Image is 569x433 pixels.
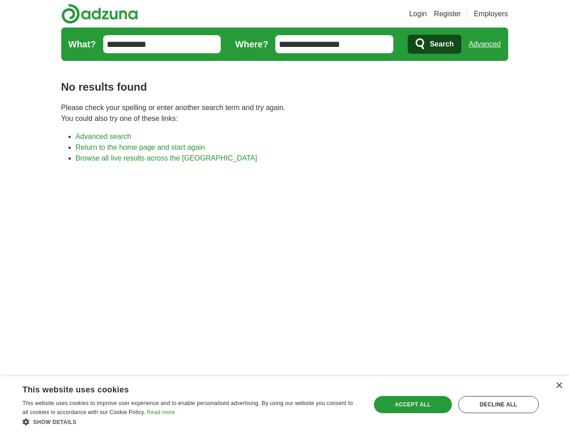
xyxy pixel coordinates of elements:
a: Advanced search [76,133,132,140]
a: Advanced [469,35,501,53]
span: This website uses cookies to improve user experience and to enable personalised advertising. By u... [23,400,353,415]
div: This website uses cookies [23,382,337,395]
a: Browse all live results across the [GEOGRAPHIC_DATA] [76,154,257,162]
a: Register [434,9,461,19]
label: Where? [235,37,268,51]
a: Login [409,9,427,19]
span: Show details [33,419,77,425]
div: Close [555,382,562,389]
label: What? [68,37,96,51]
button: Search [408,35,461,54]
h1: No results found [61,79,508,95]
a: Employers [474,9,508,19]
div: Decline all [458,396,539,413]
span: Search [430,35,454,53]
img: Adzuna logo [61,4,138,24]
div: Accept all [374,396,452,413]
a: Read more, opens a new window [147,409,175,415]
div: Show details [23,417,360,426]
p: Please check your spelling or enter another search term and try again. You could also try one of ... [61,102,508,124]
a: Return to the home page and start again [76,143,205,151]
